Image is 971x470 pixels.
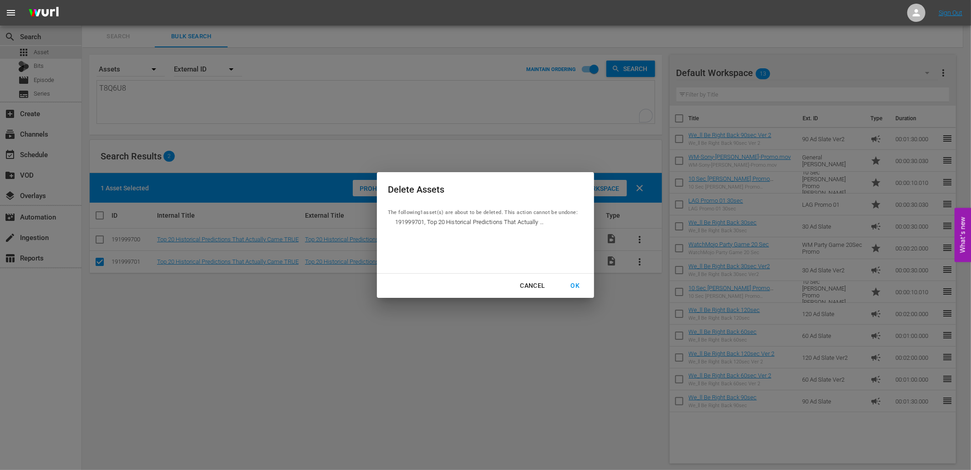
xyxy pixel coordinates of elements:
div: Delete Assets [388,183,578,196]
p: The following 1 asset(s) are about to be deleted. This action cannot be undone: [388,209,578,217]
img: ans4CAIJ8jUAAAAAAAAAAAAAAAAAAAAAAAAgQb4GAAAAAAAAAAAAAAAAAAAAAAAAJMjXAAAAAAAAAAAAAAAAAAAAAAAAgAT5G... [22,2,66,24]
span: 191999701, Top 20 Historical Predictions That Actually Came TRUE [395,218,544,227]
button: OK [559,277,590,294]
button: Cancel [509,277,556,294]
a: Sign Out [939,9,962,16]
div: Cancel [513,280,552,291]
div: OK [563,280,587,291]
span: menu [5,7,16,18]
button: Open Feedback Widget [955,208,971,262]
